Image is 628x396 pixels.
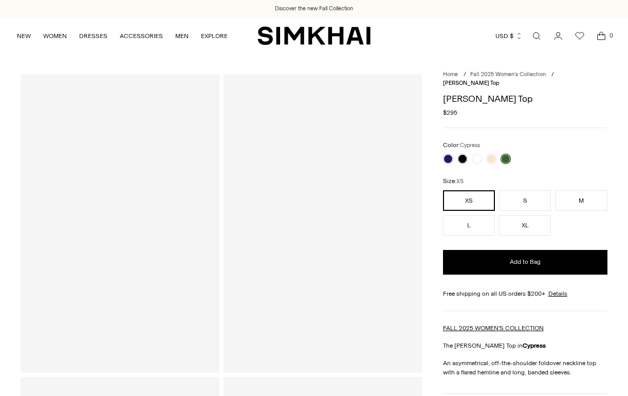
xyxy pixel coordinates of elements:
[257,26,371,46] a: SIMKHAI
[499,190,551,211] button: S
[526,26,547,46] a: Open search modal
[464,70,466,79] div: /
[175,25,189,47] a: MEN
[456,178,464,185] span: XS
[443,358,607,377] p: An asymmetrical, off-the-shoulder foldover neckline top with a flared hemline and long, banded sl...
[275,5,353,13] a: Discover the new Fall Collection
[79,25,107,47] a: DRESSES
[555,190,607,211] button: M
[201,25,228,47] a: EXPLORE
[495,25,523,47] button: USD $
[443,190,495,211] button: XS
[510,258,541,266] span: Add to Bag
[21,75,219,373] a: Alice Satin Top
[499,215,551,236] button: XL
[443,71,458,78] a: Home
[551,70,554,79] div: /
[606,31,616,40] span: 0
[443,341,607,350] p: The [PERSON_NAME] Top in
[443,108,457,117] span: $295
[548,26,568,46] a: Go to the account page
[120,25,163,47] a: ACCESSORIES
[548,289,567,298] a: Details
[224,75,422,373] a: Alice Satin Top
[523,342,546,349] strong: Cypress
[591,26,612,46] a: Open cart modal
[443,80,500,86] span: [PERSON_NAME] Top
[43,25,67,47] a: WOMEN
[443,289,607,298] div: Free shipping on all US orders $200+
[569,26,590,46] a: Wishlist
[17,25,31,47] a: NEW
[443,176,464,186] label: Size:
[443,250,607,275] button: Add to Bag
[443,215,495,236] button: L
[443,70,607,87] nav: breadcrumbs
[443,325,544,332] a: FALL 2025 WOMEN'S COLLECTION
[443,140,480,150] label: Color:
[470,71,546,78] a: Fall 2025 Women's Collection
[443,94,607,103] h1: [PERSON_NAME] Top
[460,142,480,149] span: Cypress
